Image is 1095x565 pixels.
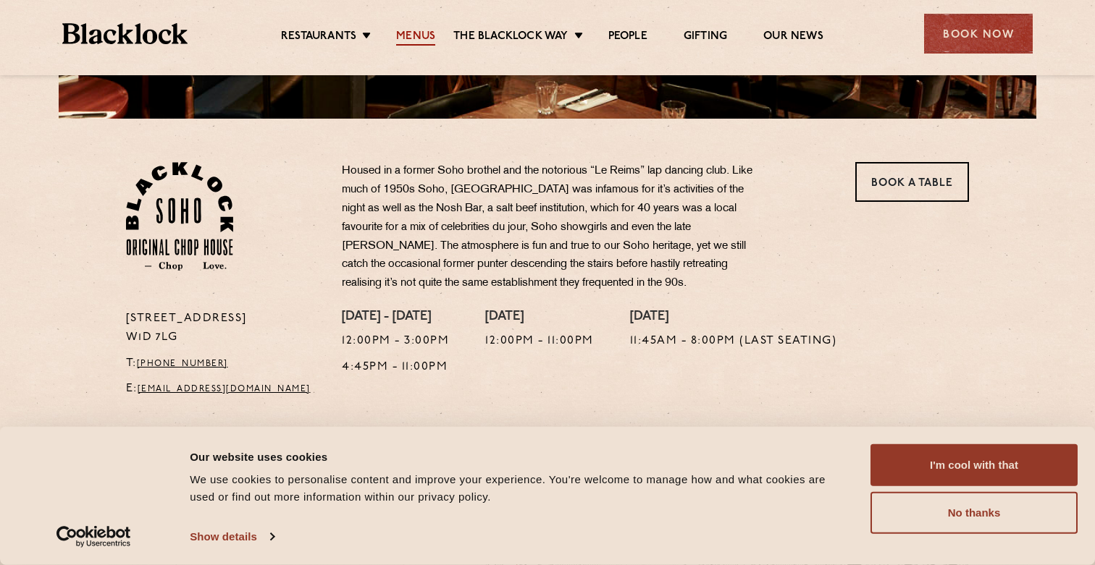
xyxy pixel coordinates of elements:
img: Soho-stamp-default.svg [126,162,234,271]
button: I'm cool with that [870,444,1078,486]
h4: [DATE] [485,310,594,326]
a: Usercentrics Cookiebot - opens in a new window [30,526,157,548]
p: 4:45pm - 11:00pm [342,358,449,377]
h4: [DATE] [630,310,837,326]
p: T: [126,354,321,373]
p: Housed in a former Soho brothel and the notorious “Le Reims” lap dancing club. Like much of 1950s... [342,162,769,293]
p: 12:00pm - 3:00pm [342,332,449,351]
button: No thanks [870,492,1078,534]
img: BL_Textured_Logo-footer-cropped.svg [62,23,188,44]
a: [EMAIL_ADDRESS][DOMAIN_NAME] [138,385,311,394]
a: Show details [190,526,274,548]
a: People [608,30,647,46]
h4: [DATE] - [DATE] [342,310,449,326]
p: 11:45am - 8:00pm (Last seating) [630,332,837,351]
p: 12:00pm - 11:00pm [485,332,594,351]
p: [STREET_ADDRESS] W1D 7LG [126,310,321,347]
a: The Blacklock Way [453,30,568,46]
a: Gifting [684,30,727,46]
div: We use cookies to personalise content and improve your experience. You're welcome to manage how a... [190,471,838,506]
div: Book Now [924,14,1033,54]
a: Menus [396,30,435,46]
a: Our News [763,30,823,46]
p: E: [126,380,321,399]
div: Our website uses cookies [190,448,838,465]
a: Restaurants [281,30,356,46]
a: [PHONE_NUMBER] [137,360,228,368]
a: Book a Table [855,162,969,202]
